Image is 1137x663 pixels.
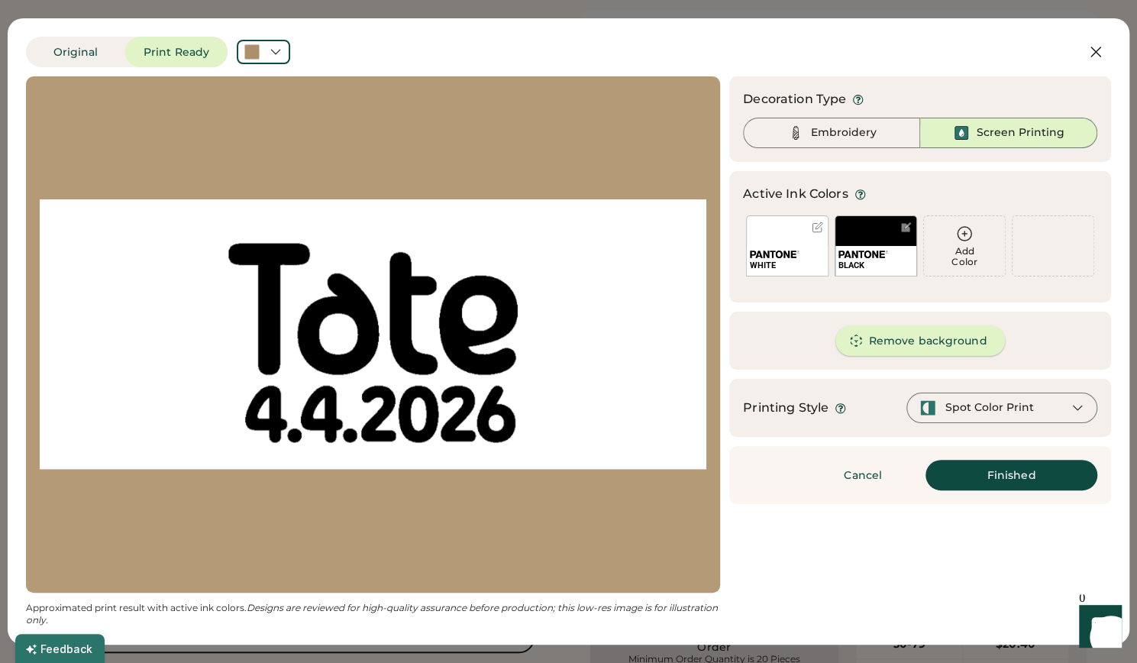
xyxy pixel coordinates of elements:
button: Print Ready [125,37,228,67]
img: spot-color-green.svg [919,399,936,416]
iframe: Front Chat [1064,594,1130,660]
div: Approximated print result with active ink colors. [26,602,720,626]
div: Screen Printing [977,125,1064,141]
div: Printing Style [743,399,829,417]
em: Designs are reviewed for high-quality assurance before production; this low-res image is for illu... [26,602,720,626]
div: BLACK [838,260,913,271]
div: Decoration Type [743,90,846,108]
img: Thread%20-%20Unselected.svg [787,124,805,142]
div: Spot Color Print [945,400,1034,416]
button: Original [26,37,125,67]
img: 1024px-Pantone_logo.svg.png [838,251,888,258]
div: WHITE [750,260,825,271]
button: Remove background [835,325,1006,356]
div: Add Color [924,246,1005,267]
div: Embroidery [811,125,877,141]
button: Finished [925,460,1097,490]
div: Active Ink Colors [743,185,848,203]
button: Cancel [809,460,916,490]
img: Ink%20-%20Selected.svg [952,124,971,142]
img: 1024px-Pantone_logo.svg.png [750,251,799,258]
